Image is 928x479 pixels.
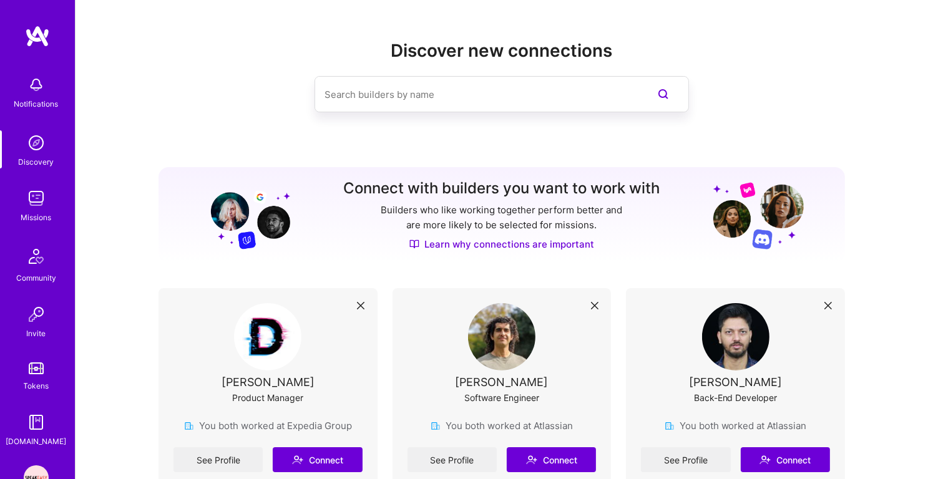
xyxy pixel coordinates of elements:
[689,375,782,389] div: [PERSON_NAME]
[464,391,539,404] div: Software Engineer
[409,238,594,251] a: Learn why connections are important
[24,130,49,155] img: discovery
[27,327,46,340] div: Invite
[234,303,301,370] img: User Avatar
[292,454,303,465] i: icon Connect
[222,375,315,389] div: [PERSON_NAME]
[591,302,598,309] i: icon Close
[25,25,50,47] img: logo
[409,239,419,249] img: Discover
[344,180,660,198] h3: Connect with builders you want to work with
[641,447,730,472] a: See Profile
[526,454,537,465] i: icon Connect
[19,155,54,168] div: Discovery
[24,379,49,392] div: Tokens
[431,419,573,432] div: You both worked at Atlassian
[24,186,49,211] img: teamwork
[357,302,364,309] i: icon Close
[431,421,441,431] img: company icon
[694,391,778,404] div: Back-End Developer
[24,410,49,435] img: guide book
[184,421,194,431] img: company icon
[173,447,263,472] a: See Profile
[24,302,49,327] img: Invite
[824,302,832,309] i: icon Close
[21,211,52,224] div: Missions
[741,447,830,472] button: Connect
[325,79,629,110] input: Search builders by name
[6,435,67,448] div: [DOMAIN_NAME]
[200,181,290,249] img: Grow your network
[665,421,675,431] img: company icon
[507,447,596,472] button: Connect
[656,87,671,102] i: icon SearchPurple
[24,72,49,97] img: bell
[232,391,303,404] div: Product Manager
[29,362,44,374] img: tokens
[468,303,535,370] img: User Avatar
[14,97,59,110] div: Notifications
[702,303,769,370] img: User Avatar
[273,447,362,472] button: Connect
[713,181,804,249] img: Grow your network
[379,203,625,233] p: Builders who like working together perform better and are more likely to be selected for missions.
[184,419,352,432] div: You both worked at Expedia Group
[16,271,56,284] div: Community
[455,375,548,389] div: [PERSON_NAME]
[759,454,771,465] i: icon Connect
[665,419,807,432] div: You both worked at Atlassian
[408,447,497,472] a: See Profile
[21,241,51,271] img: Community
[159,41,845,61] h2: Discover new connections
